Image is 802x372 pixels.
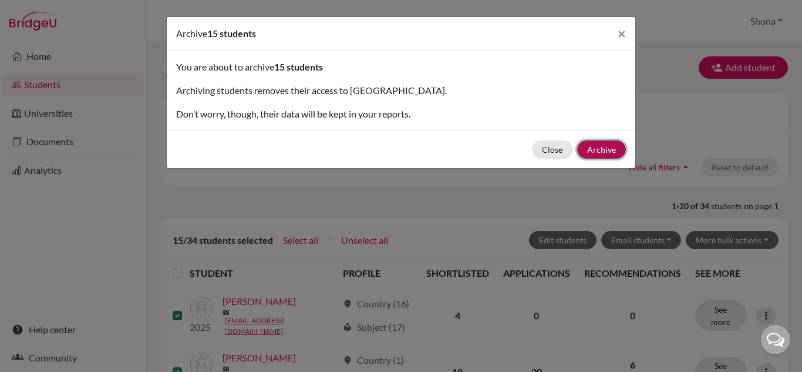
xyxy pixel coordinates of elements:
button: Close [532,140,572,159]
p: You are about to archive [176,60,626,74]
button: Close [608,17,635,50]
p: Don’t worry, though, their data will be kept in your reports. [176,107,626,121]
span: 15 students [274,61,323,72]
span: Help [25,8,49,19]
p: Archiving students removes their access to [GEOGRAPHIC_DATA]. [176,83,626,98]
span: × [618,25,626,42]
button: Archive [577,140,626,159]
span: 15 students [207,28,256,39]
span: Archive [176,28,207,39]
